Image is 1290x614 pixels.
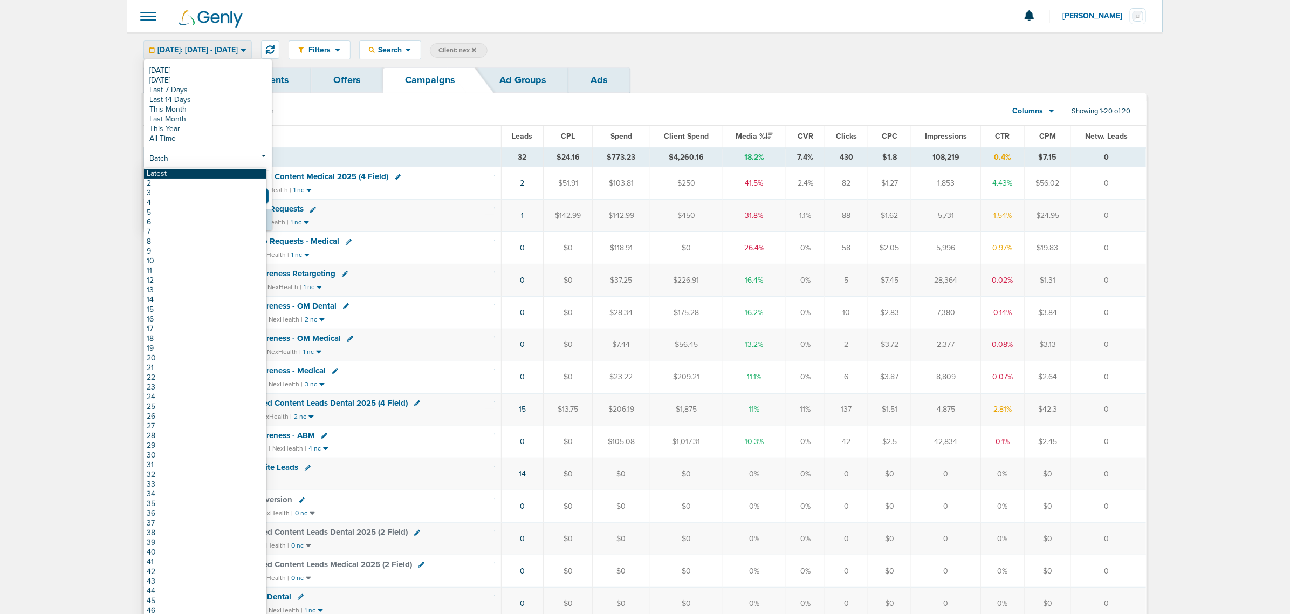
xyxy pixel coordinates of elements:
td: $0 [650,458,723,490]
td: $0 [593,555,650,588]
a: Offers [311,67,383,93]
span: Media % [736,132,773,141]
td: 0% [786,555,825,588]
small: NexHealth | [269,380,303,388]
td: $7.45 [868,264,911,297]
a: 9 [144,247,266,256]
a: 2 [144,179,266,188]
td: 0 [1071,147,1146,167]
a: 42 [144,567,266,577]
td: $51.91 [544,167,593,200]
td: 5,731 [911,200,981,232]
td: TOTALS ( ) [198,147,501,167]
td: 0% [786,458,825,490]
a: 27 [144,421,266,431]
td: $0 [593,490,650,523]
a: 28 [144,431,266,441]
td: 0 [1071,296,1146,329]
td: 0% [786,296,825,329]
td: $0 [1025,523,1071,555]
td: 0% [786,426,825,458]
a: 4 [144,198,266,208]
a: 0 [520,340,525,349]
span: NexHealth - Awareness - ABM [205,431,315,440]
a: 16 [144,315,266,324]
td: 32 [501,147,544,167]
a: Ad Groups [477,67,568,93]
span: NexHealth - Gated Content Leads Dental 2025 (2 Field) [205,527,408,537]
td: 8,809 [911,361,981,393]
span: NexHealth - Awareness Retargeting [205,269,335,278]
span: [DATE]: [DATE] - [DATE] [157,46,238,54]
a: Dashboard [143,67,236,93]
td: $56.02 [1025,167,1071,200]
td: $0 [593,458,650,490]
a: 10 [144,256,266,266]
a: This Month [147,105,269,114]
small: NexHealth | [272,445,306,452]
span: NexHealth Demo Requests - Medical [205,236,339,246]
a: Latest [144,169,266,179]
small: 0 nc [291,542,304,550]
a: 20 [144,353,266,363]
td: 0.08% [980,329,1024,361]
span: Search [375,45,406,54]
td: $103.81 [593,167,650,200]
td: 0.97% [980,232,1024,264]
td: 430 [825,147,868,167]
span: [PERSON_NAME] [1062,12,1130,20]
td: $0 [544,329,593,361]
td: 0 [1071,167,1146,200]
small: NexHealth | [267,348,301,356]
small: NexHealth | [267,283,301,291]
td: $175.28 [650,296,723,329]
td: $0 [544,555,593,588]
small: 2 nc [294,413,306,421]
td: $0 [544,458,593,490]
td: 7.4% [786,147,825,167]
a: 29 [144,441,266,451]
td: 41.5% [723,167,786,200]
small: NexHealth | [258,413,292,420]
td: 7,380 [911,296,981,329]
small: 2 nc [305,316,317,324]
a: 43 [144,577,266,586]
td: 10 [825,296,868,329]
td: 0 [1071,361,1146,393]
span: NexHealth - Conversion [205,495,292,504]
td: 0% [786,490,825,523]
td: $13.75 [544,393,593,426]
td: 0.1% [980,426,1024,458]
a: 0 [520,308,525,317]
td: 5,996 [911,232,981,264]
td: $0 [650,523,723,555]
td: $4,260.16 [650,147,723,167]
small: 1 nc [304,283,314,291]
a: Last 7 Days [147,85,269,95]
td: $3.87 [868,361,911,393]
a: 0 [520,276,525,285]
a: 0 [520,599,525,608]
span: Showing 1-20 of 20 [1072,107,1130,116]
td: 2.81% [980,393,1024,426]
a: 37 [144,519,266,528]
td: $3.84 [1025,296,1071,329]
td: 18.2% [723,147,786,167]
td: $0 [1025,555,1071,588]
span: Spend [610,132,632,141]
span: CPL [561,132,575,141]
td: 108,219 [911,147,981,167]
td: $1.27 [868,167,911,200]
a: Batch [147,153,269,166]
td: $28.34 [593,296,650,329]
td: $0 [650,232,723,264]
span: Leads [512,132,532,141]
small: NexHealth | [259,509,293,517]
a: 14 [144,295,266,305]
a: 15 [519,405,526,414]
td: 28,364 [911,264,981,297]
span: Netw. Leads [1085,132,1128,141]
a: 22 [144,373,266,383]
td: $7.15 [1025,147,1071,167]
a: 30 [144,451,266,460]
